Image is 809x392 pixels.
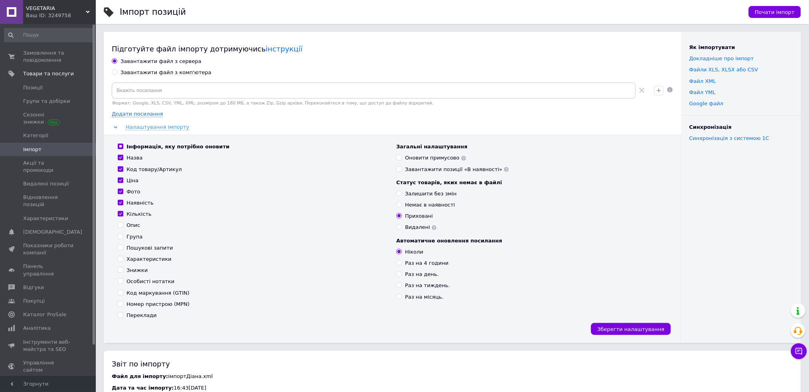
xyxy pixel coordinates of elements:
span: Категорії [23,132,48,139]
div: Код товару/Артикул [127,166,182,173]
span: Почати імпорт [755,9,795,15]
div: Переклади [127,312,157,319]
span: Зберегти налаштування [597,326,665,332]
span: Покупці [23,297,45,305]
div: Формат: Google, XLS, CSV, YML, XML, розміром до 180 МБ, а також Zip, Gzip архіви. Переконайтеся в... [112,100,648,106]
span: Показники роботи компанії [23,242,74,256]
span: Каталог ProSale [23,311,66,318]
div: Пошукові запити [127,244,173,252]
a: Синхронізація з системою 1С [689,135,769,141]
div: Статус товарів, яких немає в файлі [396,179,667,186]
div: Кількість [127,211,152,218]
span: VEGETARIA [26,5,86,12]
span: Видалені позиції [23,180,69,187]
div: Знижки [127,267,148,274]
a: Файл YML [689,89,716,95]
div: Фото [127,188,140,195]
div: Завантажити файл з комп'ютера [121,69,212,76]
button: Почати імпорт [749,6,801,18]
div: Раз на день. [405,271,439,278]
div: Немає в наявності [405,201,455,209]
span: Панель управління [23,263,74,277]
div: Видалені [405,224,437,231]
div: Інформація, яку потрібно оновити [127,143,229,150]
div: Раз на 4 години [405,260,449,267]
span: Додати посилання [112,111,163,117]
a: Файли ХLS, XLSX або CSV [689,67,758,73]
div: Ціна [127,177,138,184]
span: Відновлення позицій [23,194,74,208]
span: Позиції [23,84,43,91]
a: Файл XML [689,78,716,84]
div: Приховані [405,213,433,220]
button: Зберегти налаштування [591,323,671,335]
span: Замовлення та повідомлення [23,49,74,64]
div: Характеристики [127,256,172,263]
span: імпортДіана.xml [168,373,213,379]
div: Раз на тиждень. [405,282,450,289]
span: 16:43[DATE] [174,385,206,391]
div: Оновити примусово [405,154,466,162]
div: Синхронізація [689,124,793,131]
div: Як імпортувати [689,44,793,51]
div: Раз на місяць. [405,294,443,301]
div: Підготуйте файл імпорту дотримуючись [112,44,673,54]
span: Інструменти веб-майстра та SEO [23,339,74,353]
div: Звіт по імпорту [112,359,793,369]
span: Файл для імпорту: [112,373,168,379]
div: Назва [127,154,142,162]
div: Завантажити позиції «В наявності» [405,166,509,173]
div: Наявність [127,199,154,207]
h1: Імпорт позицій [120,7,186,17]
div: Група [127,233,142,240]
span: [DEMOGRAPHIC_DATA] [23,229,82,236]
div: Номер пристрою (MPN) [127,301,190,308]
span: Дата та час імпорту: [112,385,174,391]
div: Ніколи [405,248,423,256]
div: Ваш ID: 3249758 [26,12,96,19]
span: Товари та послуги [23,70,74,77]
span: Групи та добірки [23,98,70,105]
div: Автоматичне оновлення посилання [396,237,667,244]
span: Управління сайтом [23,359,74,374]
div: Залишити без змін [405,190,457,197]
span: Сезонні знижки [23,111,74,126]
span: Відгуки [23,284,44,291]
a: інструкції [266,45,303,53]
div: Опис [127,222,140,229]
span: Акції та промокоди [23,160,74,174]
input: Пошук [4,28,94,42]
span: Налаштування імпорту [126,124,189,130]
a: Докладніше про імпорт [689,55,754,61]
span: Аналітика [23,325,51,332]
div: Загальні налаштування [396,143,667,150]
a: Google файл [689,100,724,106]
div: Код маркування (GTIN) [127,290,190,297]
button: Чат з покупцем [791,343,807,359]
div: Завантажити файл з сервера [121,58,202,65]
input: Вкажіть посилання [112,83,636,98]
div: Особисті нотатки [127,278,174,285]
span: Імпорт [23,146,42,153]
span: Характеристики [23,215,68,222]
